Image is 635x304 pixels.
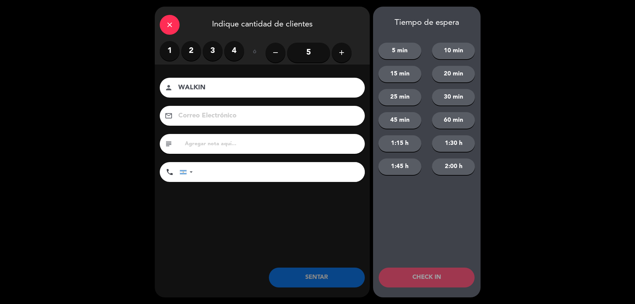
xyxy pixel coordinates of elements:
div: Tiempo de espera [373,18,481,28]
button: 60 min [432,112,475,129]
input: Agregar nota aquí... [184,139,360,149]
input: Correo Electrónico [178,110,356,122]
button: SENTAR [269,268,365,287]
label: 2 [181,41,201,61]
i: phone [166,168,174,176]
i: subject [165,140,173,148]
input: Nombre del cliente [178,82,356,94]
button: 20 min [432,66,475,82]
button: 1:30 h [432,135,475,152]
i: remove [272,49,279,57]
button: 15 min [378,66,421,82]
button: 25 min [378,89,421,106]
button: remove [266,43,285,63]
i: email [165,112,173,120]
div: Argentina: +54 [180,162,195,182]
button: 45 min [378,112,421,129]
label: 4 [224,41,244,61]
label: 3 [203,41,223,61]
button: 1:45 h [378,158,421,175]
div: ó [244,41,266,64]
div: Indique cantidad de clientes [155,7,370,41]
button: 5 min [378,43,421,59]
button: 30 min [432,89,475,106]
button: CHECK IN [379,268,475,287]
i: add [338,49,346,57]
button: 10 min [432,43,475,59]
button: 2:00 h [432,158,475,175]
i: close [166,21,174,29]
i: person [165,84,173,92]
button: add [332,43,352,63]
label: 1 [160,41,180,61]
button: 1:15 h [378,135,421,152]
